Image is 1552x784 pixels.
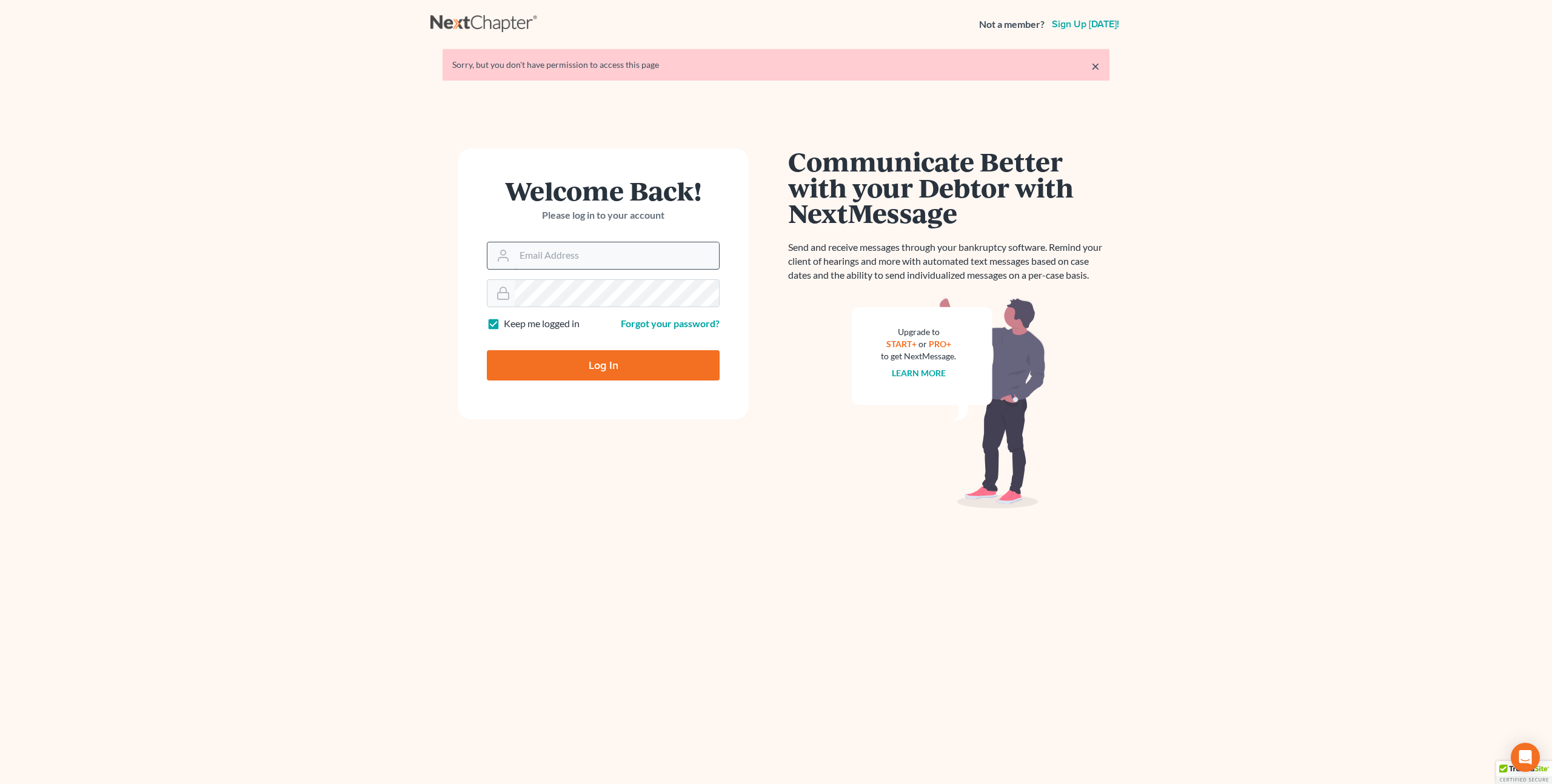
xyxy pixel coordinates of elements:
strong: Not a member? [979,18,1045,32]
div: Sorry, but you don't have permission to access this page [452,59,1100,71]
h1: Communicate Better with your Debtor with NextMessage [788,148,1109,226]
div: Upgrade to [881,326,956,338]
h1: Welcome Back! [487,178,720,204]
label: Keep me logged in [504,317,580,331]
div: Open Intercom Messenger [1511,743,1540,772]
p: Send and receive messages through your bankruptcy software. Remind your client of hearings and mo... [788,241,1109,282]
p: Please log in to your account [487,208,720,222]
img: nextmessage_bg-59042aed3d76b12b5cd301f8e5b87938c9018125f34e5fa2b7a6b67550977c72.svg [852,297,1046,509]
a: Learn more [892,368,946,378]
a: Forgot your password? [621,317,720,329]
a: PRO+ [929,339,951,349]
a: Sign up [DATE]! [1049,19,1122,29]
div: to get NextMessage. [881,350,956,362]
input: Log In [487,350,720,380]
input: Email Address [515,242,719,269]
a: × [1091,59,1100,73]
div: TrustedSite Certified [1496,761,1552,784]
span: or [918,339,927,349]
a: START+ [886,339,917,349]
